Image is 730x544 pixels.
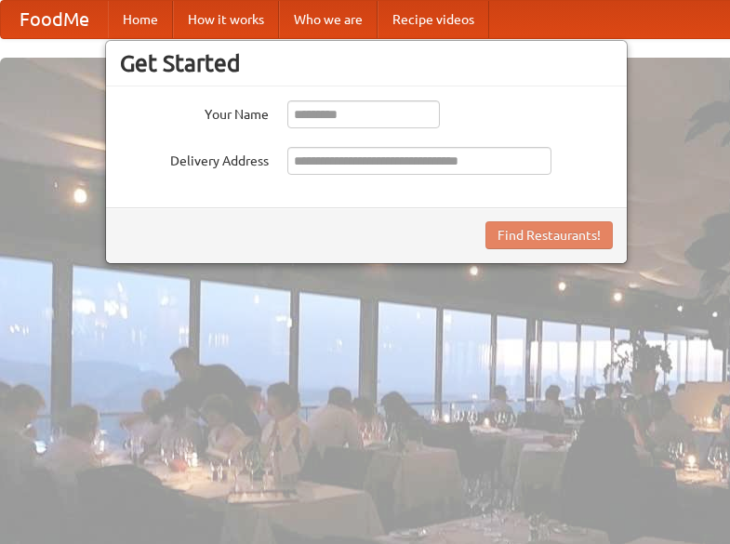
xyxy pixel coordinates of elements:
[108,1,173,38] a: Home
[173,1,279,38] a: How it works
[279,1,378,38] a: Who we are
[378,1,489,38] a: Recipe videos
[120,100,269,124] label: Your Name
[120,147,269,170] label: Delivery Address
[485,221,613,249] button: Find Restaurants!
[120,49,613,77] h3: Get Started
[1,1,108,38] a: FoodMe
